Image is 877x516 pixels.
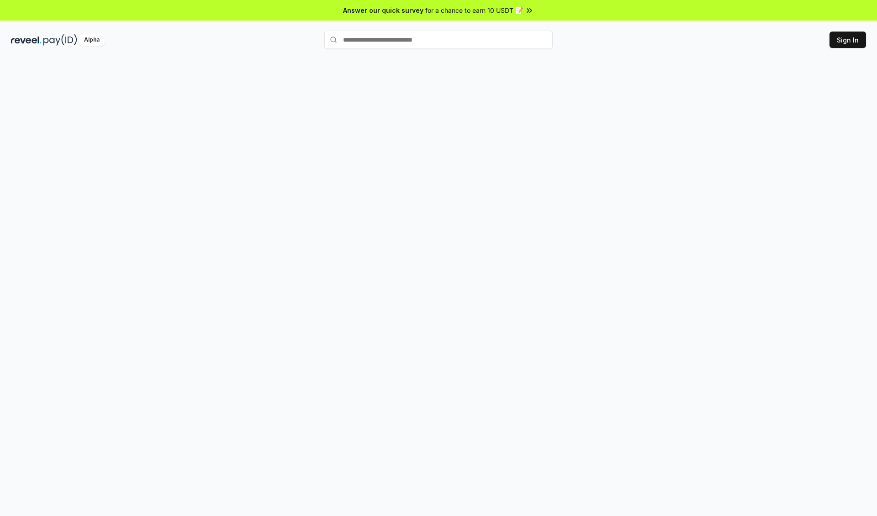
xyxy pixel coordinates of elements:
button: Sign In [829,32,866,48]
div: Alpha [79,34,105,46]
img: reveel_dark [11,34,42,46]
span: Answer our quick survey [343,5,423,15]
img: pay_id [43,34,77,46]
span: for a chance to earn 10 USDT 📝 [425,5,523,15]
